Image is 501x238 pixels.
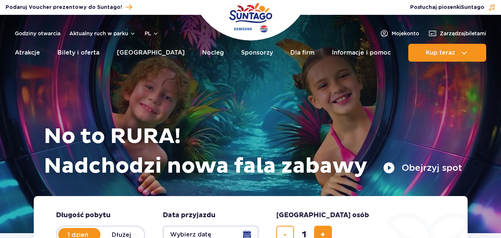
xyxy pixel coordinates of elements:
span: Posłuchaj piosenki [410,4,484,11]
span: Podaruj Voucher prezentowy do Suntago! [6,4,122,11]
button: Obejrzyj spot [383,162,462,174]
a: Sponsorzy [241,44,273,62]
a: Nocleg [202,44,224,62]
span: Moje konto [392,30,419,37]
a: Informacje i pomoc [332,44,391,62]
a: Dla firm [290,44,314,62]
span: [GEOGRAPHIC_DATA] osób [276,211,369,220]
a: Godziny otwarcia [15,30,60,37]
button: Aktualny ruch w parku [69,30,136,36]
button: Kup teraz [408,44,486,62]
span: Zarządzaj biletami [440,30,486,37]
span: Suntago [461,5,484,10]
a: Bilety i oferta [57,44,99,62]
span: Długość pobytu [56,211,111,220]
a: Podaruj Voucher prezentowy do Suntago! [6,2,132,12]
h1: No to RURA! Nadchodzi nowa fala zabawy [44,122,462,181]
button: pl [145,30,159,37]
button: Posłuchaj piosenkiSuntago [410,4,495,11]
a: Mojekonto [380,29,419,38]
a: Zarządzajbiletami [428,29,486,38]
a: [GEOGRAPHIC_DATA] [117,44,185,62]
span: Data przyjazdu [163,211,215,220]
a: Atrakcje [15,44,40,62]
span: Kup teraz [426,49,455,56]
